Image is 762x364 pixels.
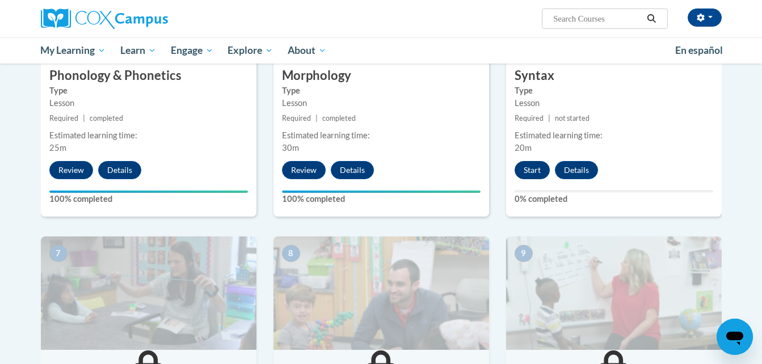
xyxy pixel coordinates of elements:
label: 100% completed [282,193,481,205]
div: Lesson [49,97,248,109]
span: 30m [282,143,299,153]
button: Search [643,12,660,26]
span: 8 [282,245,300,262]
button: Details [331,161,374,179]
span: 20m [515,143,532,153]
label: 0% completed [515,193,713,205]
div: Lesson [515,97,713,109]
div: Estimated learning time: [515,129,713,142]
span: En español [675,44,723,56]
h3: Syntax [506,67,722,84]
button: Details [98,161,141,179]
span: Explore [228,44,273,57]
a: Cox Campus [41,9,256,29]
span: | [315,114,318,122]
span: | [548,114,550,122]
span: not started [555,114,590,122]
a: My Learning [33,37,113,64]
button: Account Settings [688,9,722,27]
label: Type [49,84,248,97]
span: completed [90,114,123,122]
span: completed [322,114,356,122]
a: Explore [220,37,280,64]
div: Your progress [282,191,481,193]
span: About [288,44,326,57]
div: Lesson [282,97,481,109]
img: Cox Campus [41,9,168,29]
button: Start [515,161,550,179]
span: Engage [171,44,213,57]
div: Estimated learning time: [49,129,248,142]
button: Review [282,161,326,179]
label: Type [282,84,481,97]
div: Estimated learning time: [282,129,481,142]
a: Learn [113,37,163,64]
label: 100% completed [49,193,248,205]
span: Learn [120,44,156,57]
span: | [83,114,85,122]
iframe: Button to launch messaging window [717,319,753,355]
a: En español [668,39,730,62]
a: Engage [163,37,221,64]
div: Your progress [49,191,248,193]
input: Search Courses [552,12,643,26]
img: Course Image [506,236,722,350]
div: Main menu [24,37,739,64]
span: 9 [515,245,533,262]
span: My Learning [40,44,106,57]
button: Review [49,161,93,179]
span: Required [49,114,78,122]
img: Course Image [41,236,256,350]
h3: Morphology [273,67,489,84]
button: Details [555,161,598,179]
span: 7 [49,245,68,262]
span: 25m [49,143,66,153]
a: About [280,37,334,64]
span: Required [282,114,311,122]
span: Required [515,114,544,122]
img: Course Image [273,236,489,350]
label: Type [515,84,713,97]
h3: Phonology & Phonetics [41,67,256,84]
